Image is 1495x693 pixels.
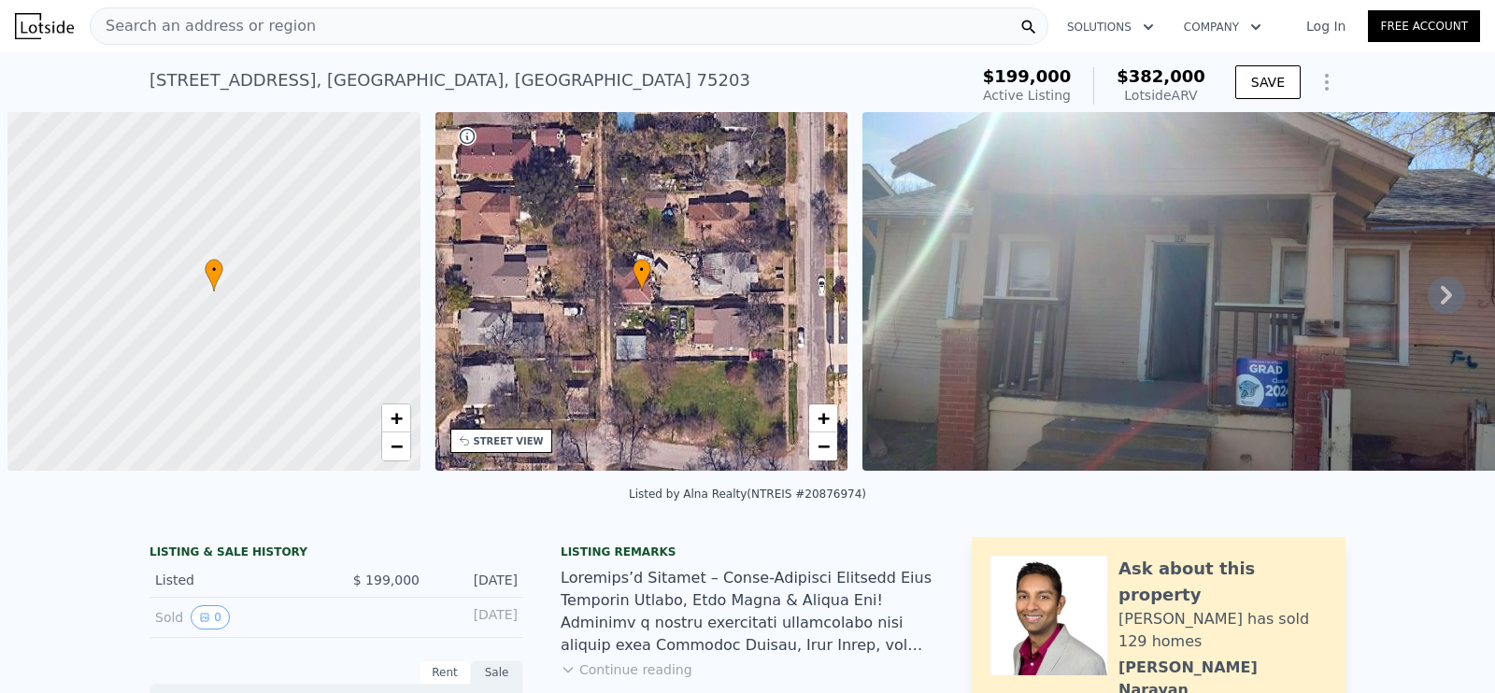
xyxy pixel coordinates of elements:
[390,434,402,458] span: −
[149,544,523,563] div: LISTING & SALE HISTORY
[15,13,74,39] img: Lotside
[191,605,230,629] button: View historical data
[382,404,410,432] a: Zoom in
[91,15,316,37] span: Search an address or region
[1052,10,1169,44] button: Solutions
[633,262,651,278] span: •
[155,605,321,629] div: Sold
[149,67,750,93] div: [STREET_ADDRESS] , [GEOGRAPHIC_DATA] , [GEOGRAPHIC_DATA] 75203
[561,544,934,559] div: Listing remarks
[983,88,1071,103] span: Active Listing
[434,605,518,629] div: [DATE]
[1235,65,1301,99] button: SAVE
[1118,556,1327,608] div: Ask about this property
[471,660,523,685] div: Sale
[1284,17,1368,35] a: Log In
[382,432,410,460] a: Zoom out
[353,573,420,587] span: $ 199,000
[818,434,830,458] span: −
[818,406,830,430] span: +
[390,406,402,430] span: +
[809,404,837,432] a: Zoom in
[1169,10,1276,44] button: Company
[419,660,471,685] div: Rent
[1368,10,1480,42] a: Free Account
[561,660,692,679] button: Continue reading
[1117,86,1205,105] div: Lotside ARV
[1117,66,1205,86] span: $382,000
[434,571,518,589] div: [DATE]
[633,259,651,291] div: •
[155,571,321,589] div: Listed
[1118,608,1327,653] div: [PERSON_NAME] has sold 129 homes
[561,567,934,657] div: Loremips’d Sitamet – Conse-Adipisci Elitsedd Eius Temporin Utlabo, Etdo Magna & Aliqua Eni! Admin...
[205,262,223,278] span: •
[474,434,544,448] div: STREET VIEW
[983,66,1072,86] span: $199,000
[809,432,837,460] a: Zoom out
[629,488,866,501] div: Listed by Alna Realty (NTREIS #20876974)
[205,259,223,291] div: •
[1308,64,1345,101] button: Show Options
